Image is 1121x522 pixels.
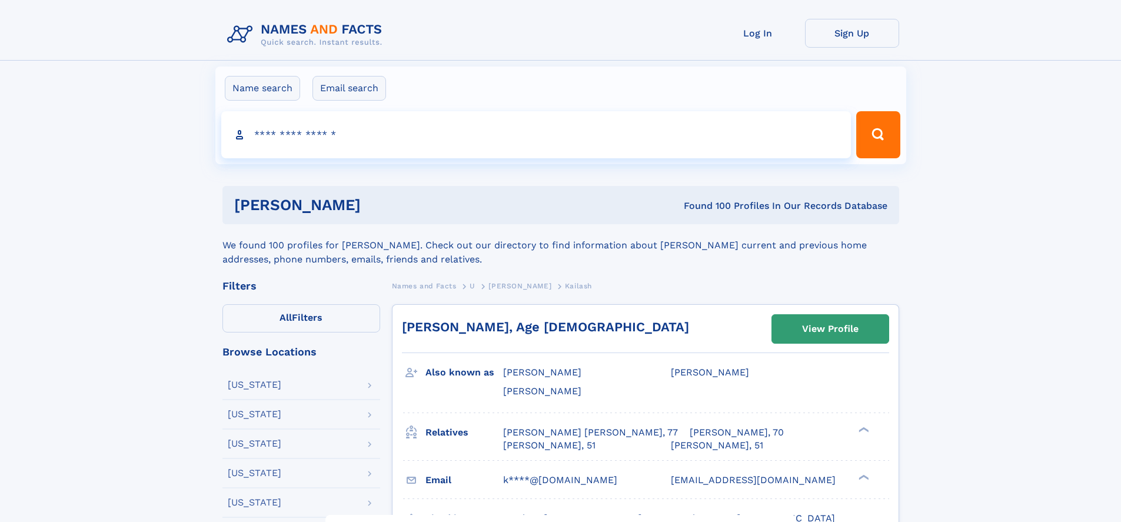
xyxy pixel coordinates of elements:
[470,278,475,293] a: U
[856,425,870,433] div: ❯
[488,282,551,290] span: [PERSON_NAME]
[222,281,380,291] div: Filters
[425,470,503,490] h3: Email
[222,224,899,267] div: We found 100 profiles for [PERSON_NAME]. Check out our directory to find information about [PERSO...
[221,111,851,158] input: search input
[802,315,859,343] div: View Profile
[425,423,503,443] h3: Relatives
[671,474,836,486] span: [EMAIL_ADDRESS][DOMAIN_NAME]
[671,367,749,378] span: [PERSON_NAME]
[392,278,457,293] a: Names and Facts
[690,426,784,439] a: [PERSON_NAME], 70
[856,111,900,158] button: Search Button
[488,278,551,293] a: [PERSON_NAME]
[312,76,386,101] label: Email search
[228,468,281,478] div: [US_STATE]
[522,200,887,212] div: Found 100 Profiles In Our Records Database
[222,347,380,357] div: Browse Locations
[225,76,300,101] label: Name search
[228,380,281,390] div: [US_STATE]
[228,498,281,507] div: [US_STATE]
[470,282,475,290] span: U
[222,19,392,51] img: Logo Names and Facts
[503,385,581,397] span: [PERSON_NAME]
[234,198,523,212] h1: [PERSON_NAME]
[503,426,678,439] a: [PERSON_NAME] [PERSON_NAME], 77
[228,439,281,448] div: [US_STATE]
[222,304,380,333] label: Filters
[425,363,503,383] h3: Also known as
[503,367,581,378] span: [PERSON_NAME]
[503,439,596,452] a: [PERSON_NAME], 51
[671,439,763,452] a: [PERSON_NAME], 51
[805,19,899,48] a: Sign Up
[772,315,889,343] a: View Profile
[565,282,592,290] span: Kailash
[280,312,292,323] span: All
[711,19,805,48] a: Log In
[402,320,689,334] a: [PERSON_NAME], Age [DEMOGRAPHIC_DATA]
[856,473,870,481] div: ❯
[228,410,281,419] div: [US_STATE]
